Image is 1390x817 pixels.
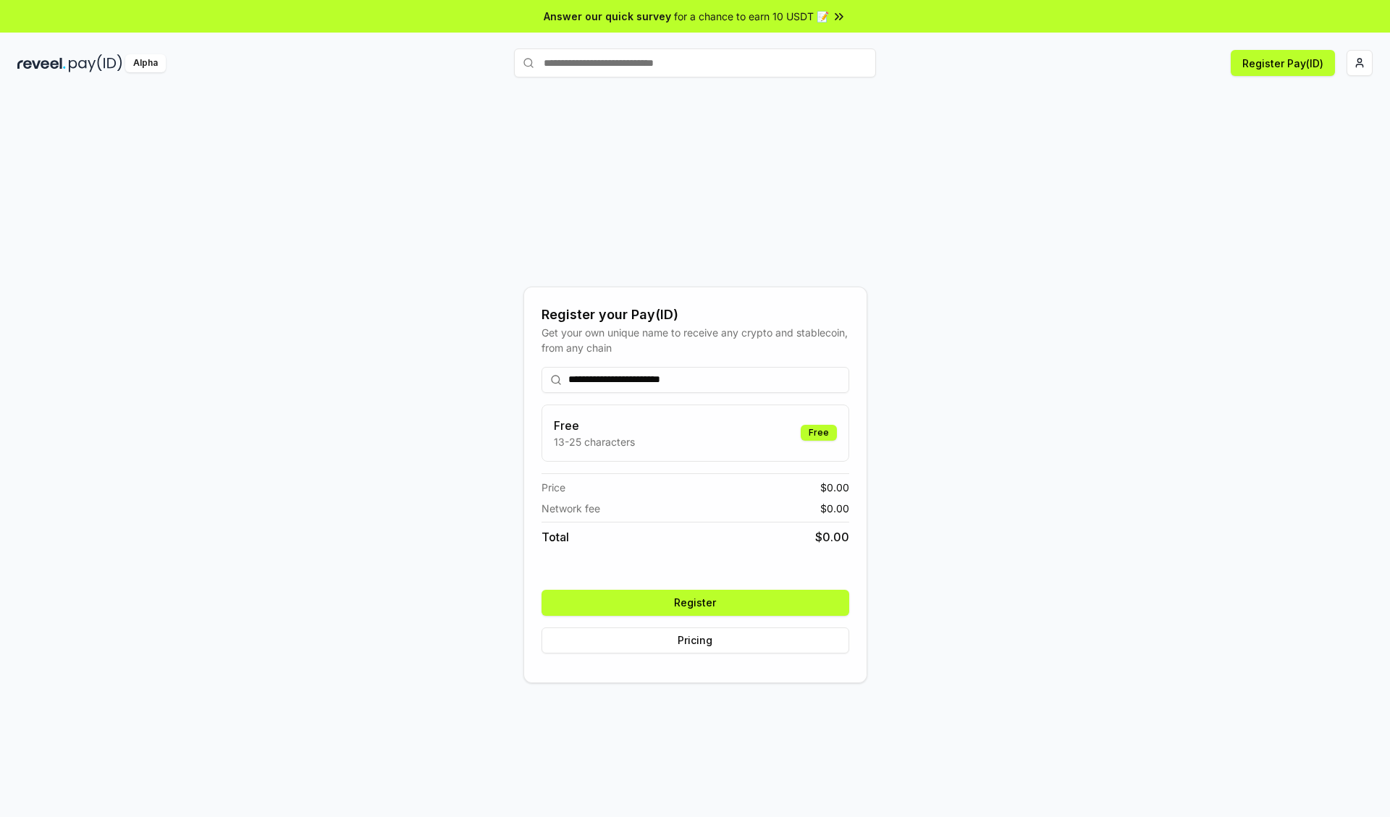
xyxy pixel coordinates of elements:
[554,434,635,449] p: 13-25 characters
[1231,50,1335,76] button: Register Pay(ID)
[820,501,849,516] span: $ 0.00
[801,425,837,441] div: Free
[815,528,849,546] span: $ 0.00
[69,54,122,72] img: pay_id
[542,325,849,355] div: Get your own unique name to receive any crypto and stablecoin, from any chain
[17,54,66,72] img: reveel_dark
[542,305,849,325] div: Register your Pay(ID)
[542,528,569,546] span: Total
[542,627,849,653] button: Pricing
[674,9,829,24] span: for a chance to earn 10 USDT 📝
[542,590,849,616] button: Register
[542,480,565,495] span: Price
[554,417,635,434] h3: Free
[544,9,671,24] span: Answer our quick survey
[125,54,166,72] div: Alpha
[820,480,849,495] span: $ 0.00
[542,501,600,516] span: Network fee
